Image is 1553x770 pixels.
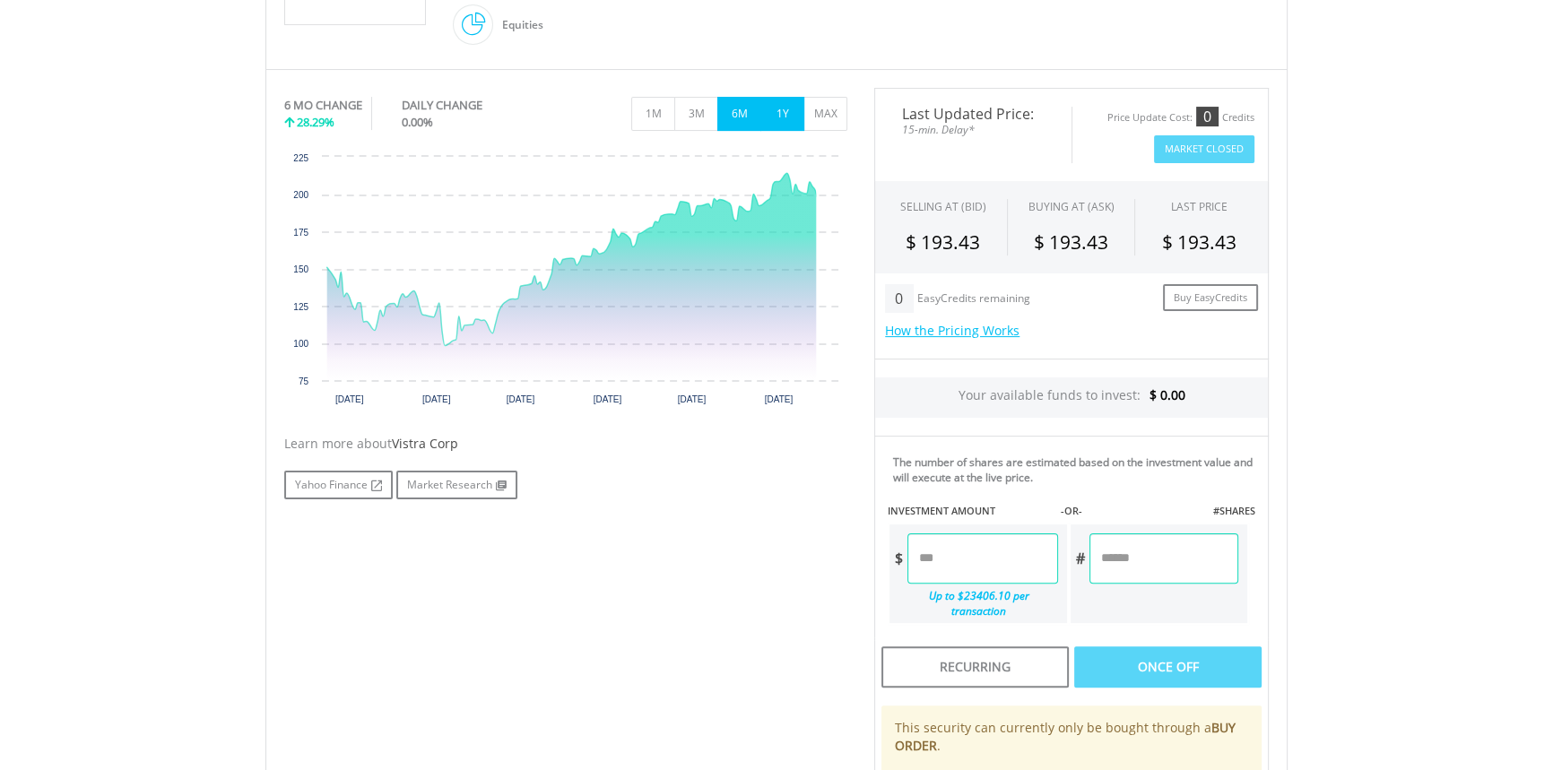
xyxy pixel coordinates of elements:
[396,471,517,499] a: Market Research
[284,435,847,453] div: Learn more about
[293,339,308,349] text: 100
[1162,229,1236,255] span: $ 193.43
[392,435,458,452] span: Vistra Corp
[900,199,986,214] div: SELLING AT (BID)
[917,292,1030,307] div: EasyCredits remaining
[293,264,308,274] text: 150
[1074,646,1262,688] div: Once Off
[895,719,1236,754] b: BUY ORDER
[493,4,543,47] div: Equities
[885,322,1019,339] a: How the Pricing Works
[674,97,718,131] button: 3M
[1150,386,1185,403] span: $ 0.00
[889,584,1058,623] div: Up to $23406.10 per transaction
[297,114,334,130] span: 28.29%
[885,284,913,313] div: 0
[906,229,980,255] span: $ 193.43
[335,394,364,404] text: [DATE]
[594,394,622,404] text: [DATE]
[678,394,707,404] text: [DATE]
[631,97,675,131] button: 1M
[1071,533,1089,584] div: #
[1163,284,1258,312] a: Buy EasyCredits
[1154,135,1254,163] button: Market Closed
[760,97,804,131] button: 1Y
[293,190,308,200] text: 200
[881,646,1069,688] div: Recurring
[293,302,308,312] text: 125
[507,394,535,404] text: [DATE]
[875,377,1268,418] div: Your available funds to invest:
[284,471,393,499] a: Yahoo Finance
[402,97,542,114] div: DAILY CHANGE
[293,228,308,238] text: 175
[889,121,1058,138] span: 15-min. Delay*
[1107,111,1193,125] div: Price Update Cost:
[284,148,847,417] div: Chart. Highcharts interactive chart.
[889,107,1058,121] span: Last Updated Price:
[803,97,847,131] button: MAX
[1061,504,1082,518] label: -OR-
[888,504,995,518] label: INVESTMENT AMOUNT
[1028,199,1114,214] span: BUYING AT (ASK)
[889,533,907,584] div: $
[299,376,309,386] text: 75
[1213,504,1255,518] label: #SHARES
[284,97,362,114] div: 6 MO CHANGE
[893,454,1261,485] div: The number of shares are estimated based on the investment value and will execute at the live price.
[765,394,794,404] text: [DATE]
[402,114,433,130] span: 0.00%
[1034,229,1108,255] span: $ 193.43
[422,394,451,404] text: [DATE]
[1222,111,1254,125] div: Credits
[717,97,761,131] button: 6M
[1171,199,1228,214] div: LAST PRICE
[1196,107,1219,126] div: 0
[293,153,308,163] text: 225
[284,148,847,417] svg: Interactive chart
